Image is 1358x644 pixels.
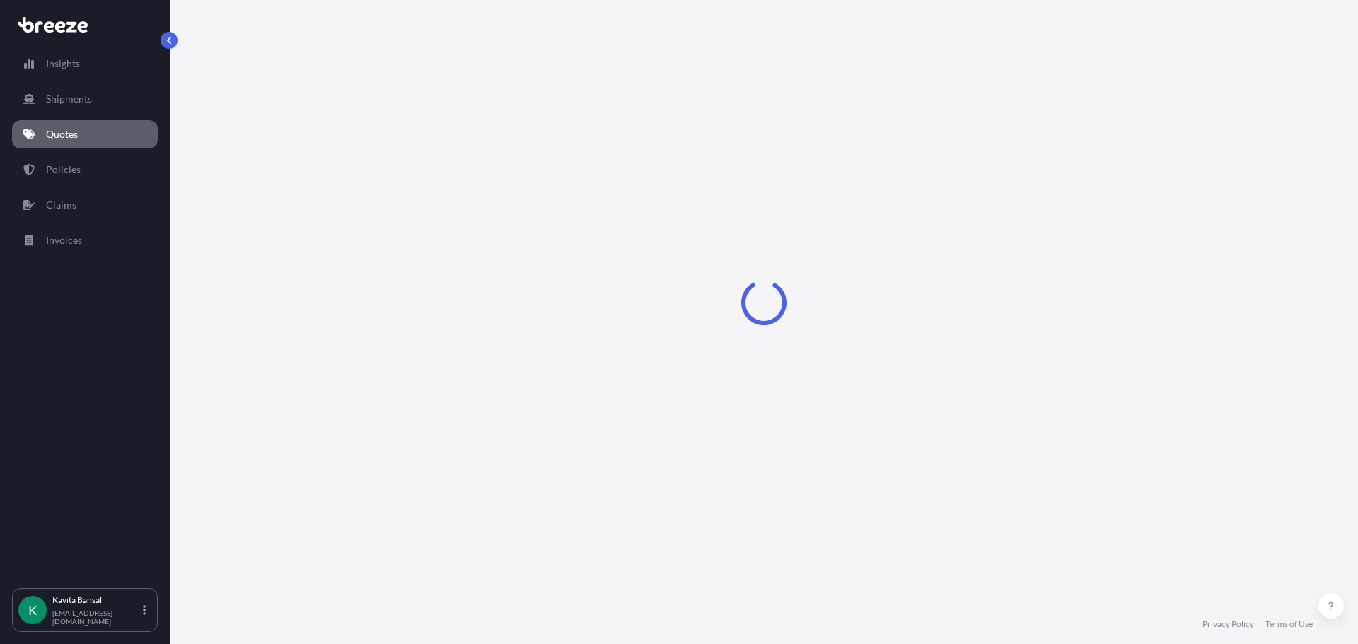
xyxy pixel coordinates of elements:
a: Policies [12,156,158,184]
a: Invoices [12,226,158,254]
p: Claims [46,198,76,212]
a: Privacy Policy [1202,619,1254,630]
span: K [28,603,37,617]
a: Claims [12,191,158,219]
a: Quotes [12,120,158,148]
p: Policies [46,163,81,177]
p: [EMAIL_ADDRESS][DOMAIN_NAME] [52,609,140,626]
a: Terms of Use [1265,619,1313,630]
a: Insights [12,49,158,78]
p: Insights [46,57,80,71]
p: Invoices [46,233,82,247]
a: Shipments [12,85,158,113]
p: Kavita Bansal [52,595,140,606]
p: Quotes [46,127,78,141]
p: Shipments [46,92,92,106]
